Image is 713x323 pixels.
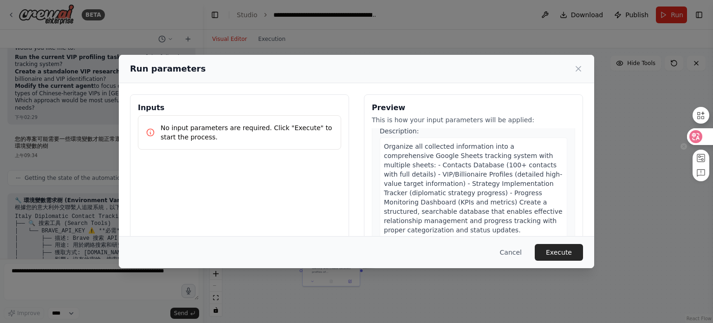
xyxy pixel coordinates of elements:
p: No input parameters are required. Click "Execute" to start the process. [161,123,333,142]
button: Cancel [493,244,529,261]
span: Description: [380,127,419,135]
h3: Preview [372,102,575,113]
p: This is how your input parameters will be applied: [372,115,575,125]
span: Organize all collected information into a comprehensive Google Sheets tracking system with multip... [384,143,563,234]
h2: Run parameters [130,62,206,75]
h3: Inputs [138,102,341,113]
button: Execute [535,244,583,261]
